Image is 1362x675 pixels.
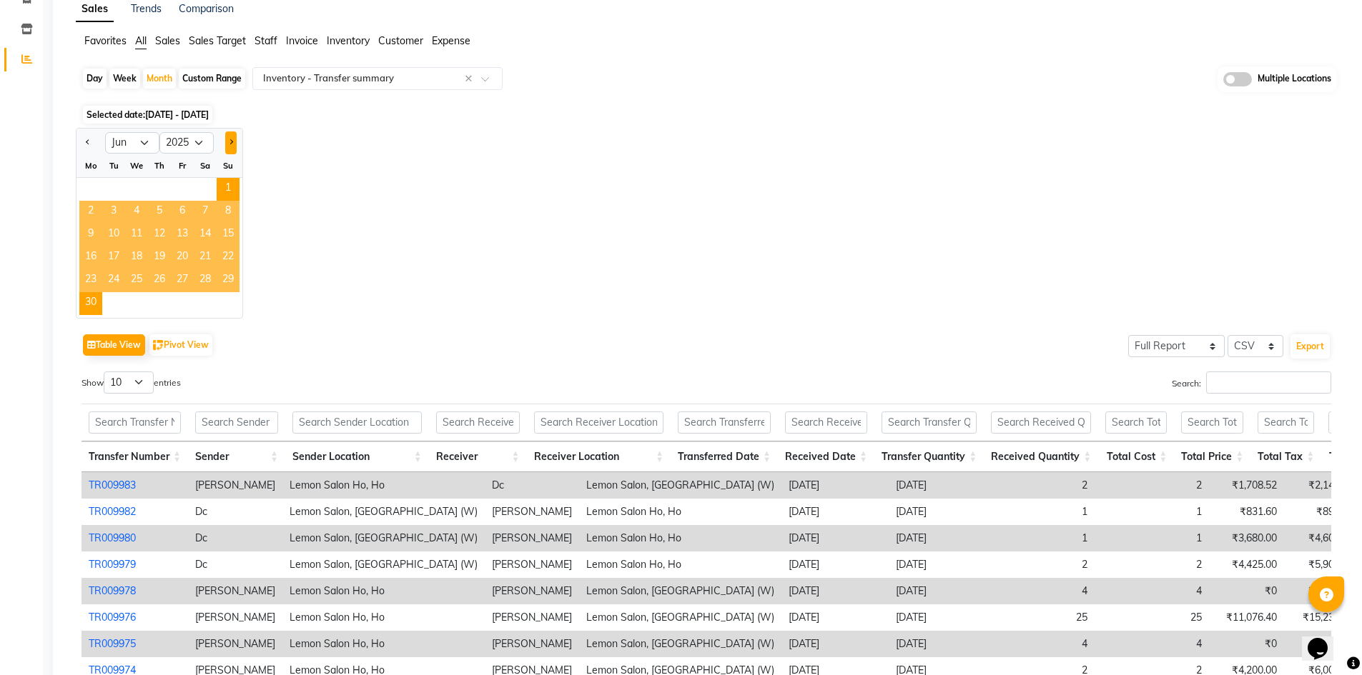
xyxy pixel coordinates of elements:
[217,224,240,246] span: 15
[131,2,162,15] a: Trends
[225,131,237,154] button: Next month
[781,551,889,578] td: [DATE]
[171,246,194,269] div: Friday, June 20, 2025
[179,69,245,89] div: Custom Range
[485,525,579,551] td: [PERSON_NAME]
[148,224,171,246] div: Thursday, June 12, 2025
[148,246,171,269] span: 19
[1209,525,1284,551] td: ₹3,680.00
[83,69,107,89] div: Day
[285,441,429,472] th: Sender Location: activate to sort column ascending
[79,201,102,224] span: 2
[171,269,194,292] div: Friday, June 27, 2025
[429,441,527,472] th: Receiver: activate to sort column ascending
[984,441,1098,472] th: Received Quantity: activate to sort column ascending
[217,201,240,224] div: Sunday, June 8, 2025
[148,201,171,224] div: Thursday, June 5, 2025
[188,472,282,499] td: [PERSON_NAME]
[109,69,140,89] div: Week
[125,224,148,246] span: 11
[1284,472,1361,499] td: ₹2,140.00
[159,132,214,154] select: Select year
[171,201,194,224] span: 6
[436,411,520,434] input: Search Receiver
[485,551,579,578] td: [PERSON_NAME]
[282,551,485,578] td: Lemon Salon, [GEOGRAPHIC_DATA] (W)
[985,472,1095,499] td: 2
[125,246,148,269] div: Wednesday, June 18, 2025
[82,131,94,154] button: Previous month
[1095,631,1209,657] td: 4
[89,505,136,518] a: TR009982
[148,224,171,246] span: 12
[874,441,984,472] th: Transfer Quantity: activate to sort column ascending
[485,499,579,525] td: [PERSON_NAME]
[282,525,485,551] td: Lemon Salon, [GEOGRAPHIC_DATA] (W)
[171,224,194,246] div: Friday, June 13, 2025
[1209,578,1284,604] td: ₹0
[194,224,217,246] span: 14
[125,269,148,292] div: Wednesday, June 25, 2025
[465,71,477,86] span: Clear all
[188,604,282,631] td: [PERSON_NAME]
[189,34,246,47] span: Sales Target
[79,201,102,224] div: Monday, June 2, 2025
[579,631,781,657] td: Lemon Salon, [GEOGRAPHIC_DATA] (W)
[148,154,171,177] div: Th
[1284,578,1361,604] td: ₹1,600.00
[1172,371,1331,394] label: Search:
[781,578,889,604] td: [DATE]
[84,34,127,47] span: Favorites
[985,631,1095,657] td: 4
[102,269,125,292] div: Tuesday, June 24, 2025
[217,154,240,177] div: Su
[194,246,217,269] span: 21
[485,472,579,499] td: Dc
[188,551,282,578] td: Dc
[194,154,217,177] div: Sa
[485,631,579,657] td: [PERSON_NAME]
[1284,551,1361,578] td: ₹5,900.00
[148,201,171,224] span: 5
[889,631,985,657] td: [DATE]
[1209,551,1284,578] td: ₹4,425.00
[79,246,102,269] span: 16
[89,611,136,624] a: TR009976
[889,499,985,525] td: [DATE]
[188,499,282,525] td: Dc
[217,178,240,201] div: Sunday, June 1, 2025
[89,479,136,491] a: TR009983
[985,499,1095,525] td: 1
[145,109,209,120] span: [DATE] - [DATE]
[171,246,194,269] span: 20
[102,269,125,292] span: 24
[255,34,277,47] span: Staff
[1095,551,1209,578] td: 2
[143,69,176,89] div: Month
[1095,499,1209,525] td: 1
[217,178,240,201] span: 1
[1302,618,1348,661] iframe: chat widget
[282,472,485,499] td: Lemon Salon Ho, Ho
[125,224,148,246] div: Wednesday, June 11, 2025
[292,411,422,434] input: Search Sender Location
[327,34,370,47] span: Inventory
[1258,72,1331,86] span: Multiple Locations
[781,472,889,499] td: [DATE]
[889,472,985,499] td: [DATE]
[194,224,217,246] div: Saturday, June 14, 2025
[102,224,125,246] span: 10
[1250,441,1321,472] th: Total Tax: activate to sort column ascending
[79,154,102,177] div: Mo
[217,201,240,224] span: 8
[148,269,171,292] span: 26
[671,441,778,472] th: Transferred Date: activate to sort column ascending
[282,631,485,657] td: Lemon Salon Ho, Ho
[82,441,188,472] th: Transfer Number: activate to sort column ascending
[171,154,194,177] div: Fr
[102,246,125,269] span: 17
[82,371,181,394] label: Show entries
[102,201,125,224] div: Tuesday, June 3, 2025
[889,551,985,578] td: [DATE]
[217,224,240,246] div: Sunday, June 15, 2025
